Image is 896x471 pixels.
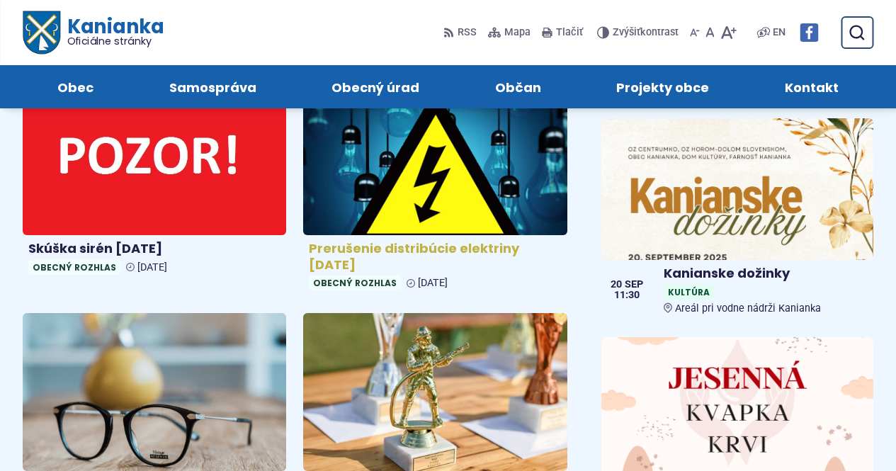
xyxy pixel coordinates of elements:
span: 20 [611,280,622,290]
span: Obecný rozhlas [28,260,120,275]
span: Projekty obce [616,65,709,108]
span: Tlačiť [556,27,583,39]
a: Kontakt [761,65,863,108]
button: Zvýšiťkontrast [597,18,681,47]
span: Zvýšiť [613,26,640,38]
button: Tlačiť [539,18,586,47]
a: Prerušenie distribúcie elektriny [DATE] Obecný rozhlas [DATE] [303,78,567,297]
h1: Kanianka [59,17,163,47]
span: Samospráva [169,65,256,108]
span: Obecný rozhlas [309,276,401,290]
span: sep [625,280,643,290]
h4: Prerušenie distribúcie elektriny [DATE] [309,241,561,273]
h4: Skúška sirén [DATE] [28,241,280,257]
span: Mapa [504,24,531,41]
a: Skúška sirén [DATE] Obecný rozhlas [DATE] [23,78,286,280]
a: Obec [34,65,118,108]
span: Kultúra [664,285,714,300]
span: Obec [57,65,93,108]
a: Kanianske dožinky KultúraAreál pri vodne nádrži Kanianka 20 sep 11:30 [601,118,873,320]
button: Nastaviť pôvodnú veľkosť písma [703,18,718,47]
span: Občan [495,65,541,108]
span: kontrast [613,27,679,39]
span: Areál pri vodne nádrži Kanianka [675,302,821,314]
a: RSS [443,18,480,47]
h4: Kanianske dožinky [664,266,868,282]
a: Občan [472,65,565,108]
img: Prejsť na domovskú stránku [23,11,59,55]
button: Zmenšiť veľkosť písma [687,18,703,47]
a: Mapa [485,18,533,47]
span: Kontakt [785,65,839,108]
a: Obecný úrad [308,65,443,108]
a: Samospráva [146,65,280,108]
span: [DATE] [137,261,167,273]
a: Projekty obce [593,65,733,108]
span: Obecný úrad [331,65,419,108]
button: Zväčšiť veľkosť písma [718,18,739,47]
img: Prejsť na Facebook stránku [800,23,818,42]
span: [DATE] [418,277,448,289]
span: RSS [458,24,477,41]
a: EN [770,24,788,41]
a: Logo Kanianka, prejsť na domovskú stránku. [23,11,164,55]
span: Oficiálne stránky [67,36,164,46]
span: EN [773,24,786,41]
span: 11:30 [611,290,643,300]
